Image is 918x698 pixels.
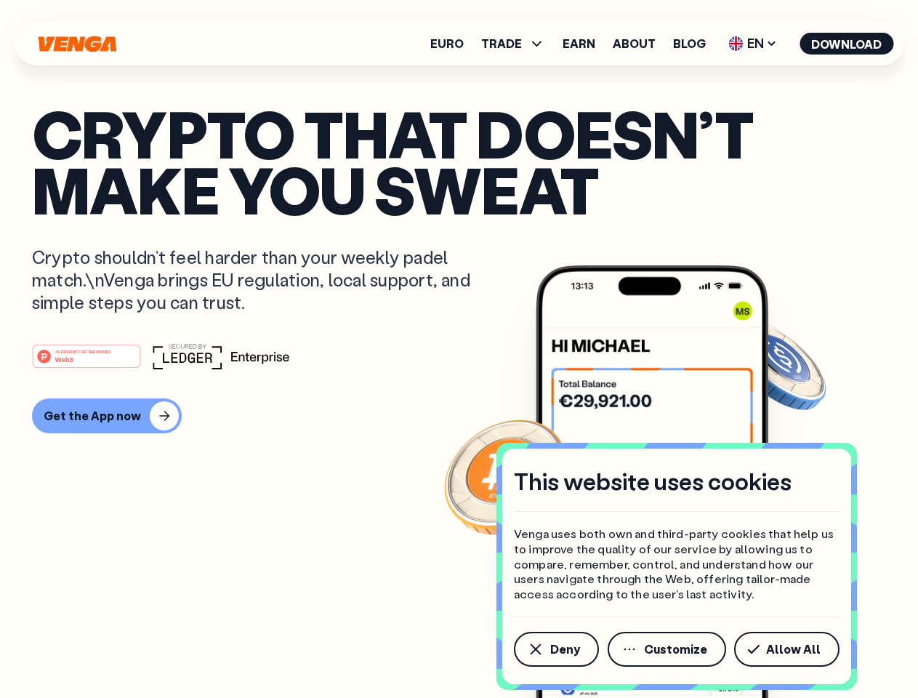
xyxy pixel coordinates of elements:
button: Get the App now [32,398,182,433]
span: Deny [550,643,580,655]
span: TRADE [481,35,545,52]
button: Allow All [734,632,840,667]
a: Blog [673,38,706,49]
p: Crypto shouldn’t feel harder than your weekly padel match.\nVenga brings EU regulation, local sup... [32,246,491,314]
img: USDC coin [725,313,829,417]
a: Euro [430,38,464,49]
a: Earn [563,38,595,49]
p: Venga uses both own and third-party cookies that help us to improve the quality of our service by... [514,526,840,602]
button: Deny [514,632,599,667]
span: Customize [644,643,707,655]
tspan: Web3 [55,355,73,363]
a: Get the App now [32,398,886,433]
button: Download [800,33,893,55]
p: Crypto that doesn’t make you sweat [32,105,886,217]
svg: Home [36,36,118,52]
span: TRADE [481,38,522,49]
button: Customize [608,632,726,667]
a: About [613,38,656,49]
tspan: #1 PRODUCT OF THE MONTH [55,349,110,353]
h4: This website uses cookies [514,466,792,497]
img: Bitcoin [441,411,572,542]
span: EN [723,32,782,55]
a: #1 PRODUCT OF THE MONTHWeb3 [32,353,141,372]
img: flag-uk [728,36,743,51]
div: Get the App now [44,409,141,423]
span: Allow All [766,643,821,655]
